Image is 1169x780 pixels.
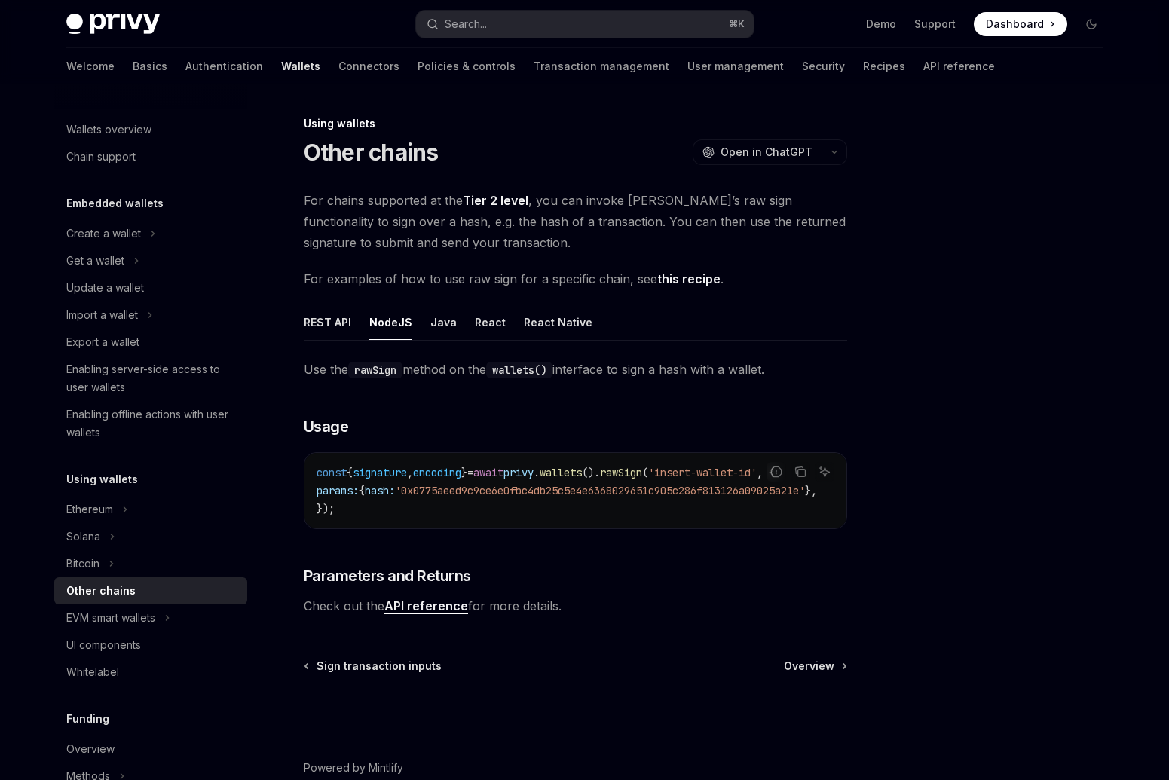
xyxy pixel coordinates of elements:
[66,405,238,442] div: Enabling offline actions with user wallets
[304,760,403,775] a: Powered by Mintlify
[66,360,238,396] div: Enabling server-side access to user wallets
[304,116,847,131] div: Using wallets
[693,139,822,165] button: Open in ChatGPT
[66,306,138,324] div: Import a wallet
[66,279,144,297] div: Update a wallet
[430,304,457,340] div: Java
[304,304,351,340] div: REST API
[347,466,353,479] span: {
[54,659,247,686] a: Whitelabel
[338,48,399,84] a: Connectors
[721,145,812,160] span: Open in ChatGPT
[66,121,151,139] div: Wallets overview
[473,466,503,479] span: await
[304,565,471,586] span: Parameters and Returns
[657,271,721,287] a: this recipe
[863,48,905,84] a: Recipes
[757,466,775,479] span: , {
[805,484,817,497] span: },
[445,15,487,33] div: Search...
[66,470,138,488] h5: Using wallets
[304,416,349,437] span: Usage
[304,359,847,380] span: Use the method on the interface to sign a hash with a wallet.
[66,333,139,351] div: Export a wallet
[582,466,600,479] span: ().
[353,466,407,479] span: signature
[687,48,784,84] a: User management
[66,663,119,681] div: Whitelabel
[317,659,442,674] span: Sign transaction inputs
[729,18,745,30] span: ⌘ K
[407,466,413,479] span: ,
[54,274,247,301] a: Update a wallet
[66,636,141,654] div: UI components
[66,555,99,573] div: Bitcoin
[784,659,834,674] span: Overview
[416,11,754,38] button: Open search
[467,466,473,479] span: =
[418,48,516,84] a: Policies & controls
[54,143,247,170] a: Chain support
[66,528,100,546] div: Solana
[281,48,320,84] a: Wallets
[503,466,534,479] span: privy
[304,268,847,289] span: For examples of how to use raw sign for a specific chain, see .
[54,220,247,247] button: Toggle Create a wallet section
[54,604,247,632] button: Toggle EVM smart wallets section
[463,193,528,209] a: Tier 2 level
[54,550,247,577] button: Toggle Bitcoin section
[54,247,247,274] button: Toggle Get a wallet section
[802,48,845,84] a: Security
[54,577,247,604] a: Other chains
[866,17,896,32] a: Demo
[600,466,642,479] span: rawSign
[767,462,786,482] button: Report incorrect code
[395,484,805,497] span: '0x0775aeed9c9ce6e0fbc4db25c5e4e6368029651c905c286f813126a09025a21e'
[66,48,115,84] a: Welcome
[66,710,109,728] h5: Funding
[317,466,347,479] span: const
[815,462,834,482] button: Ask AI
[305,659,442,674] a: Sign transaction inputs
[54,301,247,329] button: Toggle Import a wallet section
[317,502,335,515] span: });
[791,462,810,482] button: Copy the contents from the code block
[486,362,552,378] code: wallets()
[348,362,402,378] code: rawSign
[66,14,160,35] img: dark logo
[66,252,124,270] div: Get a wallet
[133,48,167,84] a: Basics
[534,48,669,84] a: Transaction management
[384,598,468,614] a: API reference
[66,500,113,518] div: Ethereum
[66,225,141,243] div: Create a wallet
[54,116,247,143] a: Wallets overview
[461,466,467,479] span: }
[914,17,956,32] a: Support
[304,139,439,166] h1: Other chains
[475,304,506,340] div: React
[54,736,247,763] a: Overview
[642,466,648,479] span: (
[784,659,846,674] a: Overview
[317,484,359,497] span: params:
[534,466,540,479] span: .
[66,148,136,166] div: Chain support
[1079,12,1103,36] button: Toggle dark mode
[923,48,995,84] a: API reference
[304,190,847,253] span: For chains supported at the , you can invoke [PERSON_NAME]’s raw sign functionality to sign over ...
[524,304,592,340] div: React Native
[365,484,395,497] span: hash:
[986,17,1044,32] span: Dashboard
[54,401,247,446] a: Enabling offline actions with user wallets
[974,12,1067,36] a: Dashboard
[540,466,582,479] span: wallets
[648,466,757,479] span: 'insert-wallet-id'
[66,609,155,627] div: EVM smart wallets
[359,484,365,497] span: {
[66,582,136,600] div: Other chains
[413,466,461,479] span: encoding
[54,496,247,523] button: Toggle Ethereum section
[54,329,247,356] a: Export a wallet
[66,740,115,758] div: Overview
